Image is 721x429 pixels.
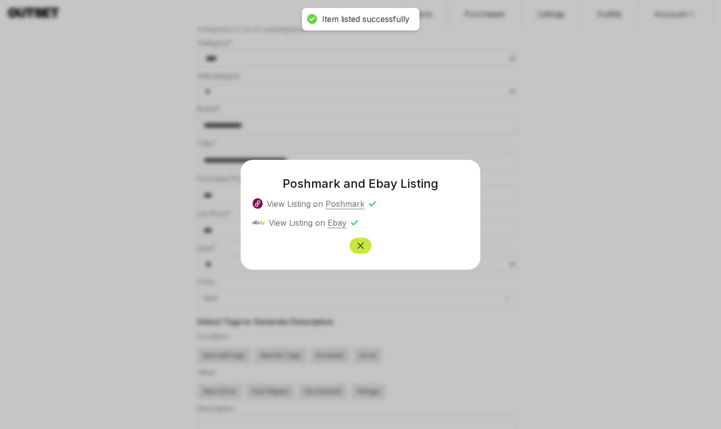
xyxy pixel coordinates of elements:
p: View Listing on [267,198,364,210]
a: Ebay [328,218,347,228]
h3: Poshmark and Ebay Listing [253,176,468,192]
a: Poshmark [326,199,364,209]
img: Ebay logo [253,216,265,230]
p: View Listing on [269,217,347,229]
div: Item listed successfully [322,14,409,24]
button: Close [350,238,371,254]
img: Poshmark logo [253,198,263,208]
